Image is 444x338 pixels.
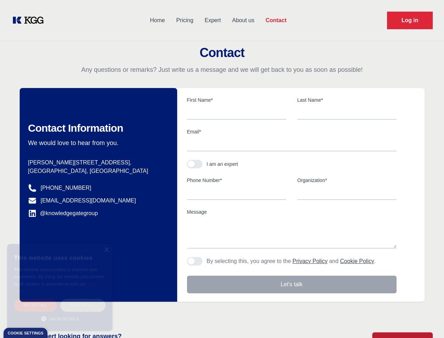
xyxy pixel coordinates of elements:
span: Show details [49,317,79,321]
div: Close [104,248,109,253]
p: [GEOGRAPHIC_DATA], [GEOGRAPHIC_DATA] [28,167,166,175]
a: KOL Knowledge Platform: Talk to Key External Experts (KEE) [11,15,49,26]
a: @knowledgegategroup [28,209,98,218]
a: Request Demo [387,12,433,29]
div: I am an expert [207,161,238,168]
div: Cookie settings [8,331,43,335]
a: [PHONE_NUMBER] [41,184,91,192]
label: Organization* [297,177,397,184]
label: Last Name* [297,96,397,104]
label: Message [187,208,397,215]
button: Let's talk [187,276,397,293]
div: Decline all [60,299,105,311]
a: Cookie Policy [14,282,100,293]
label: First Name* [187,96,286,104]
label: Phone Number* [187,177,286,184]
p: Any questions or remarks? Just write us a message and we will get back to you as soon as possible! [8,65,436,74]
h2: Contact Information [28,122,166,134]
span: This website uses cookies to improve user experience. By using our website you consent to all coo... [14,267,104,287]
p: [PERSON_NAME][STREET_ADDRESS], [28,158,166,167]
iframe: Chat Widget [409,304,444,338]
label: Email* [187,128,397,135]
p: We would love to hear from you. [28,139,166,147]
div: This website uses cookies [14,249,105,266]
a: [EMAIL_ADDRESS][DOMAIN_NAME] [41,196,136,205]
a: Expert [199,11,226,30]
a: Privacy Policy [292,258,328,264]
a: Contact [260,11,292,30]
a: About us [226,11,260,30]
p: By selecting this, you agree to the and . [207,257,376,265]
a: Pricing [170,11,199,30]
div: Show details [14,315,105,322]
a: Cookie Policy [340,258,374,264]
div: Accept all [14,299,57,311]
h2: Contact [8,46,436,60]
a: Home [144,11,170,30]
